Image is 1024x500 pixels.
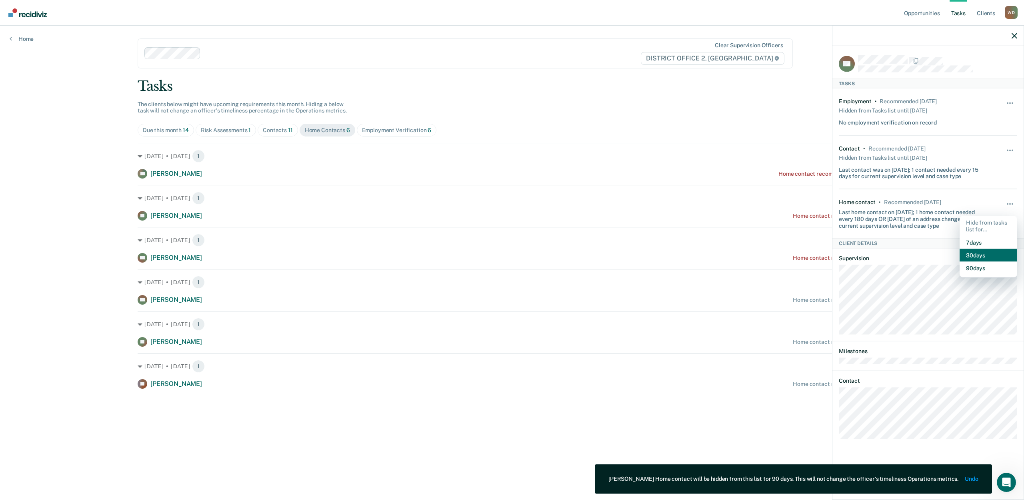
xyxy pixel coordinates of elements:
[138,234,886,247] div: [DATE] • [DATE]
[641,52,784,65] span: DISTRICT OFFICE 2, [GEOGRAPHIC_DATA]
[138,318,886,331] div: [DATE] • [DATE]
[793,213,886,219] div: Home contact recommended [DATE]
[192,360,205,373] span: 1
[793,255,886,261] div: Home contact recommended [DATE]
[965,476,978,482] button: Undo
[143,127,189,134] div: Due this month
[192,276,205,289] span: 1
[8,8,47,17] img: Recidiviz
[960,249,1017,261] button: 30 days
[839,255,1017,261] dt: Supervision
[839,152,927,163] div: Hidden from Tasks list until [DATE]
[192,150,205,163] span: 1
[863,145,865,152] div: •
[346,127,350,133] span: 6
[150,170,202,177] span: [PERSON_NAME]
[868,145,925,152] div: Recommended 2 months ago
[997,473,1016,492] iframe: Intercom live chat
[793,339,886,345] div: Home contact recommended [DATE]
[832,78,1024,88] div: Tasks
[138,276,886,289] div: [DATE] • [DATE]
[192,234,205,247] span: 1
[138,150,886,163] div: [DATE] • [DATE]
[150,212,202,219] span: [PERSON_NAME]
[192,318,205,331] span: 1
[839,206,988,229] div: Last home contact on [DATE]; 1 home contact needed every 180 days OR [DATE] of an address change ...
[879,199,881,206] div: •
[201,127,251,134] div: Risk Assessments
[263,127,293,134] div: Contacts
[960,216,1017,236] div: Hide from tasks list for...
[138,360,886,373] div: [DATE] • [DATE]
[793,381,886,388] div: Home contact recommended [DATE]
[10,35,34,42] a: Home
[608,476,958,482] div: [PERSON_NAME] Home contact will be hidden from this list for 90 days. This will not change the of...
[248,127,251,133] span: 1
[839,199,876,206] div: Home contact
[138,101,347,114] span: The clients below might have upcoming requirements this month. Hiding a below task will not chang...
[884,199,941,206] div: Recommended in 4 days
[875,98,877,105] div: •
[138,78,886,94] div: Tasks
[150,380,202,388] span: [PERSON_NAME]
[880,98,936,105] div: Recommended 2 months ago
[832,239,1024,248] div: Client Details
[839,105,927,116] div: Hidden from Tasks list until [DATE]
[138,192,886,205] div: [DATE] • [DATE]
[715,42,783,49] div: Clear supervision officers
[1005,6,1018,19] button: Profile dropdown button
[839,145,860,152] div: Contact
[793,297,886,303] div: Home contact recommended [DATE]
[305,127,350,134] div: Home Contacts
[150,338,202,345] span: [PERSON_NAME]
[150,296,202,303] span: [PERSON_NAME]
[362,127,432,134] div: Employment Verification
[839,163,988,180] div: Last contact was on [DATE]; 1 contact needed every 15 days for current supervision level and case...
[960,261,1017,274] button: 90 days
[839,378,1017,384] dt: Contact
[839,116,937,126] div: No employment verification on record
[183,127,189,133] span: 14
[839,347,1017,354] dt: Milestones
[839,98,872,105] div: Employment
[1005,6,1018,19] div: W D
[778,171,886,177] div: Home contact recommended a month ago
[960,236,1017,249] button: 7 days
[192,192,205,205] span: 1
[288,127,293,133] span: 11
[428,127,431,133] span: 6
[150,254,202,261] span: [PERSON_NAME]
